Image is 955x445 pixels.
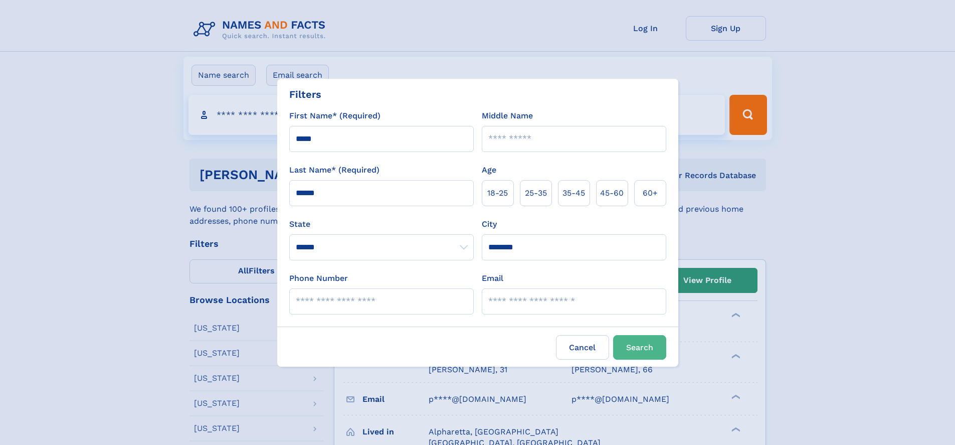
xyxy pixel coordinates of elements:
label: Middle Name [482,110,533,122]
span: 18‑25 [487,187,508,199]
span: 60+ [643,187,658,199]
label: City [482,218,497,230]
label: First Name* (Required) [289,110,380,122]
label: Phone Number [289,272,348,284]
label: Age [482,164,496,176]
label: Cancel [556,335,609,360]
div: Filters [289,87,321,102]
label: Last Name* (Required) [289,164,379,176]
span: 25‑35 [525,187,547,199]
label: Email [482,272,503,284]
button: Search [613,335,666,360]
span: 35‑45 [562,187,585,199]
span: 45‑60 [600,187,624,199]
label: State [289,218,474,230]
